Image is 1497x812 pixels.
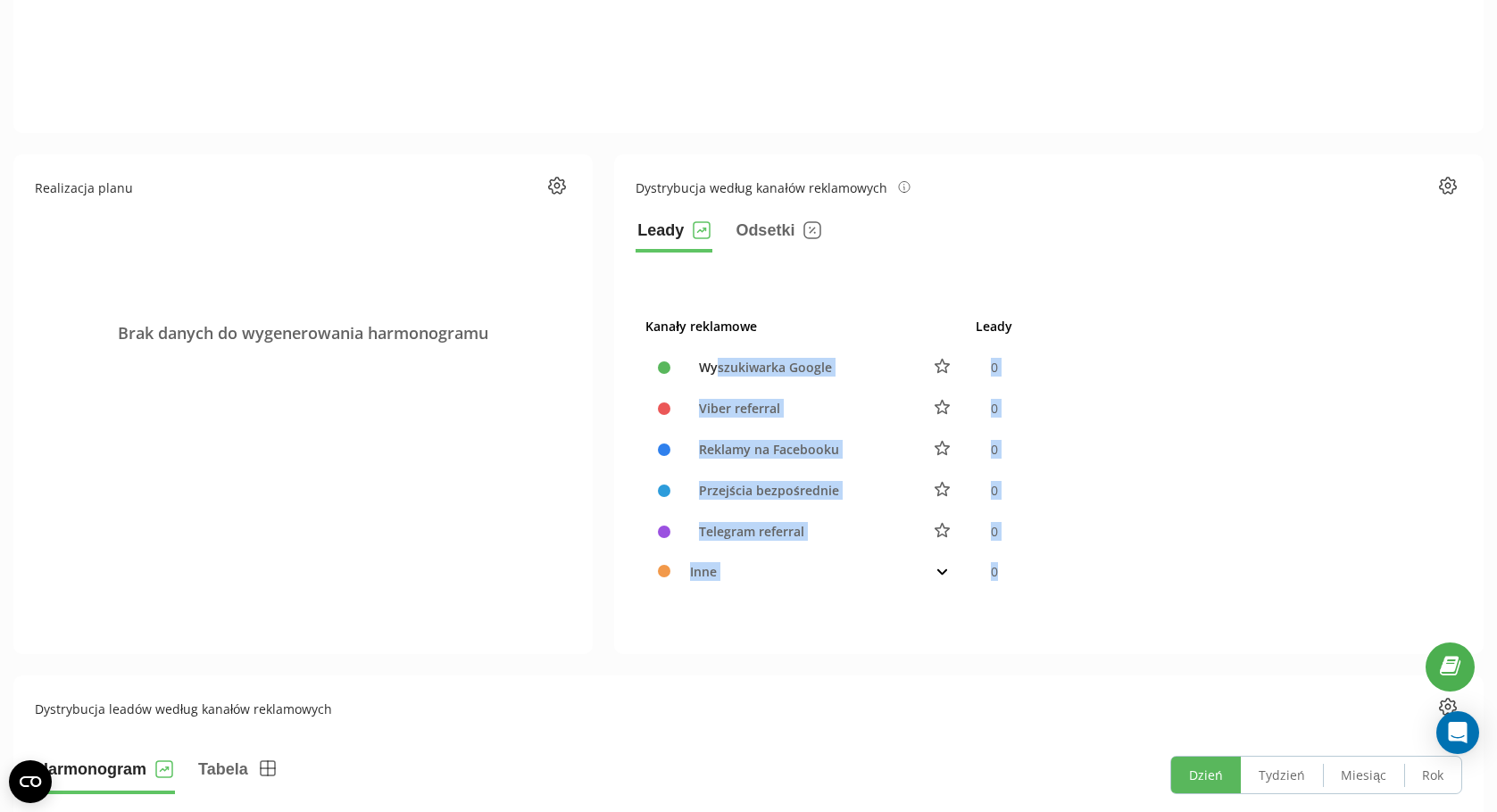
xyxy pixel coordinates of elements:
div: Brak danych do wygenerowania harmonogramu [35,217,571,449]
td: 0 [966,347,1022,388]
button: Rok [1404,757,1461,793]
div: Telegram referral [690,522,909,541]
button: Harmonogram [35,756,175,794]
th: Leady [966,305,1022,347]
td: 0 [966,470,1022,511]
button: Miesiąc [1323,757,1404,793]
th: Kanały reklamowe [636,305,966,347]
td: 0 [966,511,1022,552]
button: Tabela [196,756,280,794]
button: Open CMP widget [9,760,52,803]
td: 0 [966,388,1022,429]
td: 0 [966,552,1022,591]
div: Open Intercom Messenger [1436,711,1479,754]
div: Wyszukiwarka Google [690,358,909,377]
div: Przejścia bezpośrednie [690,481,909,500]
div: Dystrybucja według kanałów reklamowych [636,178,910,197]
div: Dystrybucja leadów według kanałów reklamowych [35,700,332,718]
td: 0 [966,429,1022,470]
button: Leady [636,217,712,253]
button: Dzień [1171,757,1241,793]
button: Odsetki [734,217,823,253]
div: Realizacja planu [35,178,133,197]
div: Viber referral [690,399,909,418]
td: Inne [680,552,919,591]
div: Reklamy na Facebooku [690,440,909,459]
button: Tydzień [1241,757,1323,793]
